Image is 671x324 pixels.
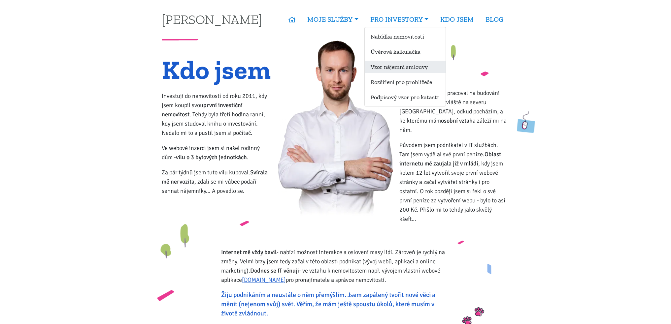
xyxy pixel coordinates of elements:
[221,249,277,256] strong: Internet mě vždy bavil
[399,88,509,134] p: V průběhu let jsem pracoval na budování svého portfolia obzvláště na severu [GEOGRAPHIC_DATA], od...
[242,276,286,283] a: [DOMAIN_NAME]
[221,248,450,284] p: - nabízí možnost interakce a oslovení masy lidí. Zároveň je rychlý na změny. Velmi brzy jsem tedy...
[301,12,364,27] a: MOJE SLUŽBY
[441,117,473,124] strong: osobní vztah
[221,290,450,318] p: Žiju podnikáním a neustále o něm přemýšlím. Jsem zapálený tvořit nové věci a měnit (nejenom svůj)...
[162,143,272,162] p: Ve webové inzerci jsem si našel rodinný dům - .
[250,267,299,274] strong: Dodnes se IT věnuji
[176,154,247,161] strong: vilu o 3 bytových jednotkách
[364,12,434,27] a: PRO INVESTORY
[434,12,480,27] a: KDO JSEM
[162,13,262,26] a: [PERSON_NAME]
[162,59,272,81] h1: Kdo jsem
[365,61,446,73] a: Vzor nájemní smlouvy
[365,91,446,103] a: Podpisový vzor pro katastr
[365,76,446,88] a: Rozšíření pro prohlížeče
[365,45,446,58] a: Úvěrová kalkulačka
[399,140,509,223] p: Původem jsem podnikatel v IT službách. Tam jsem vydělal své první peníze. , kdy jsem kolem 12 let...
[480,12,509,27] a: BLOG
[162,91,272,137] p: Investuji do nemovitostí od roku 2011, kdy jsem koupil svou . Tehdy byla třetí hodina ranní, kdy ...
[162,168,272,195] p: Za pár týdnů jsem tuto vilu kupoval. , zdali se mi vůbec podaří sehnat nájemníky… A povedlo se.
[365,30,446,43] a: Nabídka nemovitostí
